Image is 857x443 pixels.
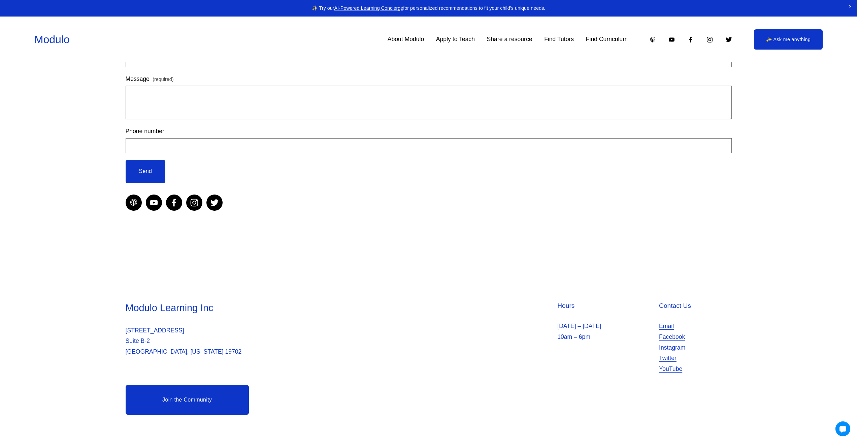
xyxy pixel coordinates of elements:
[166,195,182,211] a: Facebook
[706,36,713,43] a: Instagram
[659,332,685,343] a: Facebook
[725,36,732,43] a: Twitter
[334,5,403,11] a: AI-Powered Learning Concierge
[126,325,427,357] p: [STREET_ADDRESS] Suite B-2 [GEOGRAPHIC_DATA], [US_STATE] 19702
[649,36,656,43] a: Apple Podcasts
[153,75,173,84] span: (required)
[146,195,162,211] a: YouTube
[687,36,694,43] a: Facebook
[586,34,628,46] a: Find Curriculum
[126,301,427,315] h3: Modulo Learning Inc
[544,34,574,46] a: Find Tutors
[754,29,823,50] a: ✨ Ask me anything
[34,33,70,46] a: Modulo
[206,195,223,211] a: Twitter
[668,36,675,43] a: YouTube
[126,160,166,183] button: Send
[126,126,164,137] span: Phone number
[659,353,677,364] a: Twitter
[186,195,202,211] a: Instagram
[557,301,655,311] h4: Hours
[659,301,731,311] h4: Contact Us
[487,34,532,46] a: Share a resource
[659,343,685,353] a: Instagram
[436,34,475,46] a: Apply to Teach
[659,321,674,332] a: Email
[557,321,655,342] p: [DATE] – [DATE] 10am – 6pm
[126,74,150,85] span: Message
[659,364,682,375] a: YouTube
[388,34,424,46] a: About Modulo
[126,195,142,211] a: Apple Podcasts
[126,385,249,415] a: Join the Community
